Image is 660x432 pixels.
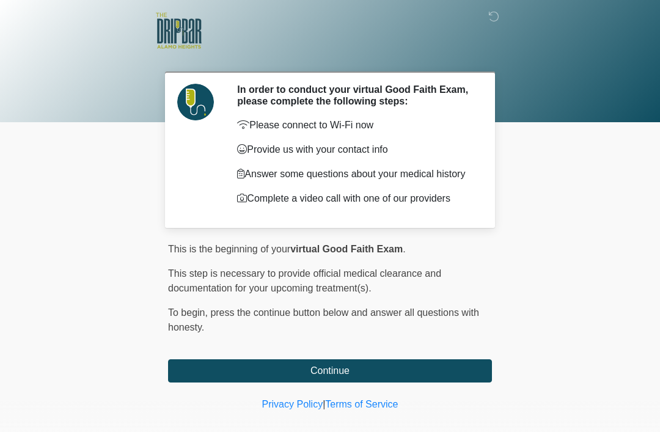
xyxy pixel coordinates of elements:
img: Agent Avatar [177,84,214,120]
p: Answer some questions about your medical history [237,167,474,181]
a: Privacy Policy [262,399,323,409]
button: Continue [168,359,492,383]
p: Complete a video call with one of our providers [237,191,474,206]
strong: virtual Good Faith Exam [290,244,403,254]
p: Provide us with your contact info [237,142,474,157]
a: | [323,399,325,409]
span: . [403,244,405,254]
span: press the continue button below and answer all questions with honesty. [168,307,479,332]
span: This step is necessary to provide official medical clearance and documentation for your upcoming ... [168,268,441,293]
img: The DRIPBaR - Alamo Heights Logo [156,9,202,53]
p: Please connect to Wi-Fi now [237,118,474,133]
span: This is the beginning of your [168,244,290,254]
h2: In order to conduct your virtual Good Faith Exam, please complete the following steps: [237,84,474,107]
a: Terms of Service [325,399,398,409]
span: To begin, [168,307,210,318]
